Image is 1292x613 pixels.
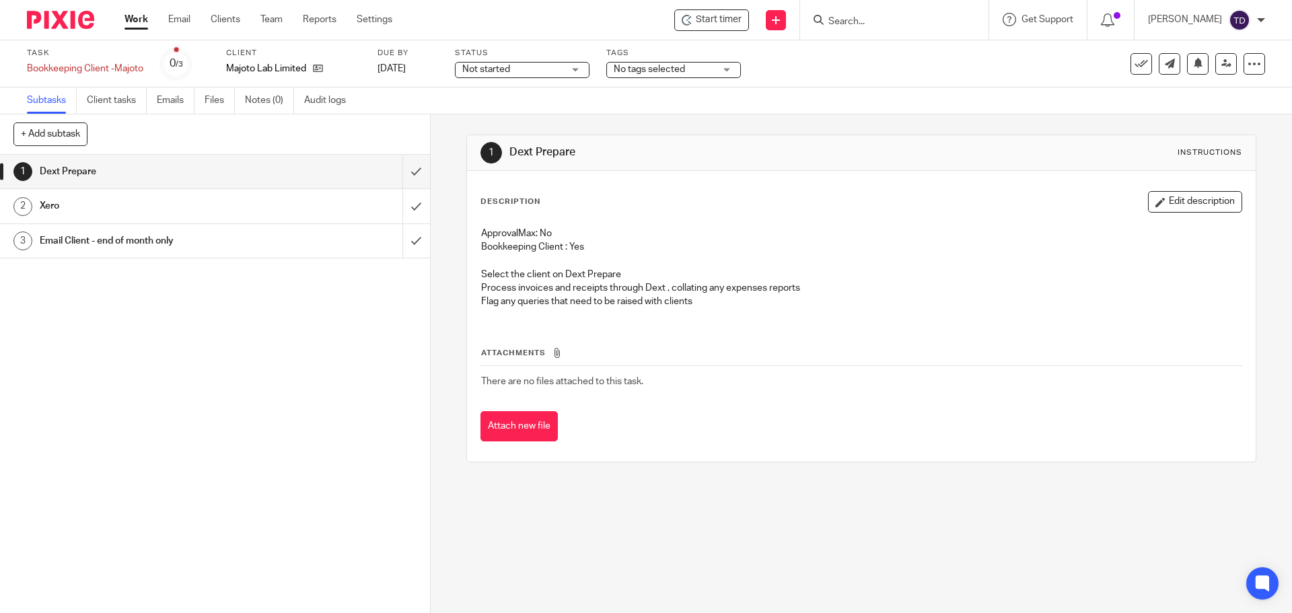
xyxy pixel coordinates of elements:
h1: Xero [40,196,273,216]
img: Pixie [27,11,94,29]
p: Flag any queries that need to be raised with clients [481,295,1241,308]
small: /3 [176,61,183,68]
button: Attach new file [480,411,558,441]
img: svg%3E [1229,9,1250,31]
div: Instructions [1178,147,1242,158]
a: Reports [303,13,336,26]
a: Clients [211,13,240,26]
span: Not started [462,65,510,74]
label: Status [455,48,589,59]
button: Edit description [1148,191,1242,213]
span: There are no files attached to this task. [481,377,643,386]
h1: Email Client - end of month only [40,231,273,251]
span: No tags selected [614,65,685,74]
div: Majoto Lab Limited - Bookkeeping Client -Majoto [674,9,749,31]
p: [PERSON_NAME] [1148,13,1222,26]
p: Bookkeeping Client : Yes [481,240,1241,254]
a: Notes (0) [245,87,294,114]
div: 3 [13,231,32,250]
span: Get Support [1021,15,1073,24]
h1: Dext Prepare [40,161,273,182]
span: Start timer [696,13,742,27]
a: Audit logs [304,87,356,114]
h1: Dext Prepare [509,145,890,159]
div: 1 [480,142,502,164]
a: Files [205,87,235,114]
a: Work [124,13,148,26]
a: Settings [357,13,392,26]
div: 0 [170,56,183,71]
a: Subtasks [27,87,77,114]
a: Team [260,13,283,26]
p: Select the client on Dext Prepare [481,268,1241,281]
label: Task [27,48,143,59]
input: Search [827,16,948,28]
a: Email [168,13,190,26]
button: + Add subtask [13,122,87,145]
div: 1 [13,162,32,181]
p: Majoto Lab Limited [226,62,306,75]
p: ApprovalMax: No [481,227,1241,240]
label: Due by [378,48,438,59]
p: Process invoices and receipts through Dext , collating any expenses reports [481,281,1241,295]
div: Bookkeeping Client -Majoto [27,62,143,75]
span: [DATE] [378,64,406,73]
label: Tags [606,48,741,59]
a: Emails [157,87,194,114]
label: Client [226,48,361,59]
span: Attachments [481,349,546,357]
a: Client tasks [87,87,147,114]
div: 2 [13,197,32,216]
p: Description [480,196,540,207]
